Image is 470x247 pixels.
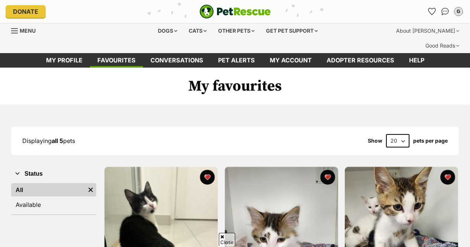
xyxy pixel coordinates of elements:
[22,137,75,144] span: Displaying pets
[262,53,319,68] a: My account
[261,23,323,38] div: Get pet support
[368,138,382,144] span: Show
[153,23,182,38] div: Dogs
[184,23,212,38] div: Cats
[143,53,211,68] a: conversations
[413,138,448,144] label: pets per page
[213,23,260,38] div: Other pets
[11,183,85,196] a: All
[391,23,464,38] div: About [PERSON_NAME]
[402,53,432,68] a: Help
[11,182,96,214] div: Status
[219,233,235,246] span: Close
[211,53,262,68] a: Pet alerts
[439,6,451,17] a: Conversations
[320,170,335,185] button: favourite
[453,6,464,17] button: My account
[441,8,449,15] img: chat-41dd97257d64d25036548639549fe6c8038ab92f7586957e7f3b1b290dea8141.svg
[90,53,143,68] a: Favourites
[200,170,215,185] button: favourite
[11,198,96,211] a: Available
[440,170,455,185] button: favourite
[420,38,464,53] div: Good Reads
[426,6,438,17] a: Favourites
[200,4,271,19] a: PetRescue
[39,53,90,68] a: My profile
[11,169,96,179] button: Status
[200,4,271,19] img: logo-e224e6f780fb5917bec1dbf3a21bbac754714ae5b6737aabdf751b685950b380.svg
[52,137,63,144] strong: all 5
[20,27,36,34] span: Menu
[319,53,402,68] a: Adopter resources
[11,23,41,37] a: Menu
[426,6,464,17] ul: Account quick links
[85,183,96,196] a: Remove filter
[6,5,46,18] a: Donate
[455,8,462,15] div: G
